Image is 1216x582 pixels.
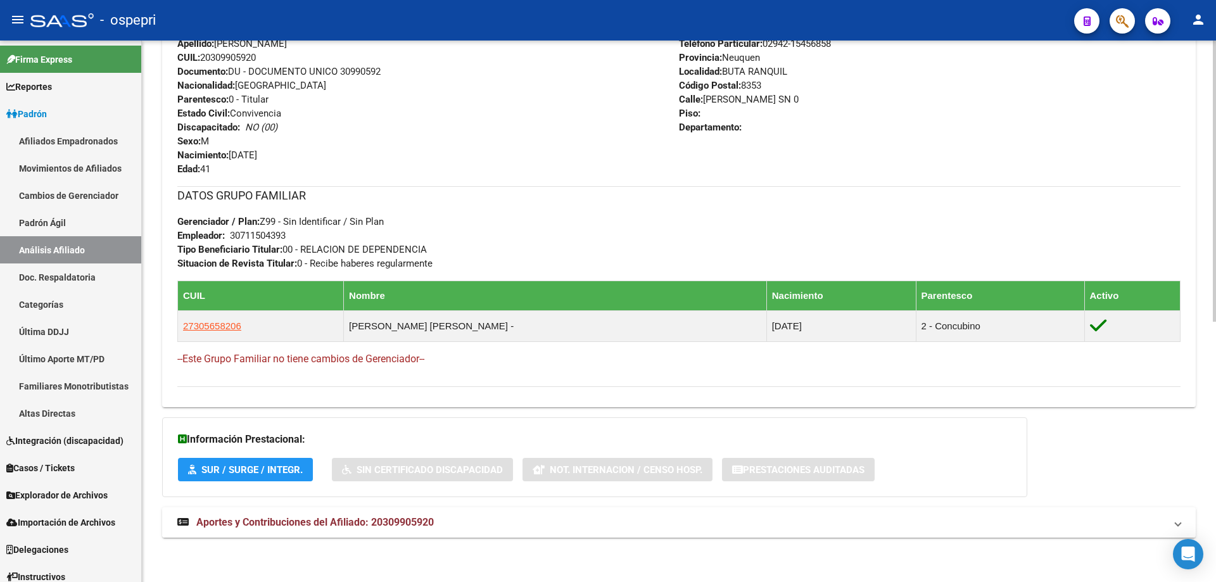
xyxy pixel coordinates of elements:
span: [GEOGRAPHIC_DATA] [177,80,326,91]
span: - ospepri [100,6,156,34]
span: [PERSON_NAME] SN 0 [679,94,799,105]
strong: Teléfono Particular: [679,38,763,49]
td: [PERSON_NAME] [PERSON_NAME] - [344,310,767,341]
h3: DATOS GRUPO FAMILIAR [177,187,1181,205]
th: Nombre [344,281,767,310]
span: DU - DOCUMENTO UNICO 30990592 [177,66,381,77]
span: [PERSON_NAME] [177,38,287,49]
span: M [177,136,209,147]
strong: Sexo: [177,136,201,147]
mat-icon: person [1191,12,1206,27]
span: Reportes [6,80,52,94]
strong: Apellido: [177,38,214,49]
span: 0 - Titular [177,94,269,105]
span: Not. Internacion / Censo Hosp. [550,464,702,476]
div: Open Intercom Messenger [1173,539,1203,569]
span: 27305658206 [183,320,241,331]
h4: --Este Grupo Familiar no tiene cambios de Gerenciador-- [177,352,1181,366]
strong: Provincia: [679,52,722,63]
span: Firma Express [6,53,72,66]
span: SUR / SURGE / INTEGR. [201,464,303,476]
td: [DATE] [766,310,916,341]
strong: Edad: [177,163,200,175]
strong: Gerenciador / Plan: [177,216,260,227]
span: Convivencia [177,108,281,119]
span: 02942-15456858 [679,38,831,49]
strong: Departamento: [679,122,742,133]
strong: Situacion de Revista Titular: [177,258,297,269]
span: [DATE] [177,149,257,161]
th: CUIL [178,281,344,310]
span: Prestaciones Auditadas [743,464,864,476]
strong: Piso: [679,108,700,119]
th: Nacimiento [766,281,916,310]
span: Integración (discapacidad) [6,434,123,448]
h3: Información Prestacional: [178,431,1011,448]
strong: Código Postal: [679,80,741,91]
button: Sin Certificado Discapacidad [332,458,513,481]
strong: Discapacitado: [177,122,240,133]
strong: Localidad: [679,66,722,77]
strong: Documento: [177,66,228,77]
span: Importación de Archivos [6,516,115,529]
span: Padrón [6,107,47,121]
th: Parentesco [916,281,1084,310]
button: Prestaciones Auditadas [722,458,875,481]
span: Z99 - Sin Identificar / Sin Plan [177,216,384,227]
span: Sin Certificado Discapacidad [357,464,503,476]
strong: Nacionalidad: [177,80,235,91]
span: 00 - RELACION DE DEPENDENCIA [177,244,427,255]
span: 20309905920 [177,52,256,63]
span: Aportes y Contribuciones del Afiliado: 20309905920 [196,516,434,528]
span: 8353 [679,80,761,91]
span: Delegaciones [6,543,68,557]
strong: Tipo Beneficiario Titular: [177,244,282,255]
strong: Calle: [679,94,703,105]
button: SUR / SURGE / INTEGR. [178,458,313,481]
th: Activo [1084,281,1180,310]
span: Casos / Tickets [6,461,75,475]
strong: Parentesco: [177,94,229,105]
button: Not. Internacion / Censo Hosp. [522,458,712,481]
span: Neuquen [679,52,760,63]
mat-icon: menu [10,12,25,27]
strong: Empleador: [177,230,225,241]
strong: Nacimiento: [177,149,229,161]
span: Explorador de Archivos [6,488,108,502]
mat-expansion-panel-header: Aportes y Contribuciones del Afiliado: 20309905920 [162,507,1196,538]
i: NO (00) [245,122,277,133]
span: 41 [177,163,210,175]
strong: CUIL: [177,52,200,63]
td: 2 - Concubino [916,310,1084,341]
span: BUTA RANQUIL [679,66,787,77]
strong: Estado Civil: [177,108,230,119]
span: 0 - Recibe haberes regularmente [177,258,433,269]
div: 30711504393 [230,229,286,243]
